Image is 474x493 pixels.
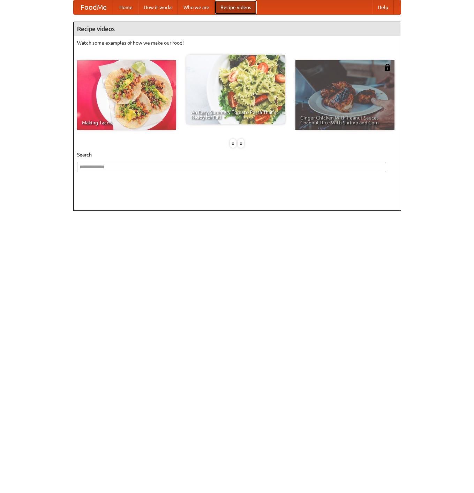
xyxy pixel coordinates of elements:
a: Who we are [178,0,215,14]
a: FoodMe [74,0,114,14]
a: Home [114,0,138,14]
span: Making Tacos [82,120,171,125]
span: An Easy, Summery Tomato Pasta That's Ready for Fall [191,110,280,120]
h4: Recipe videos [74,22,401,36]
a: Recipe videos [215,0,257,14]
a: An Easy, Summery Tomato Pasta That's Ready for Fall [186,55,285,124]
p: Watch some examples of how we make our food! [77,39,397,46]
a: Making Tacos [77,60,176,130]
h5: Search [77,151,397,158]
div: « [230,139,236,148]
div: » [238,139,244,148]
img: 483408.png [384,64,391,71]
a: Help [372,0,394,14]
a: How it works [138,0,178,14]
